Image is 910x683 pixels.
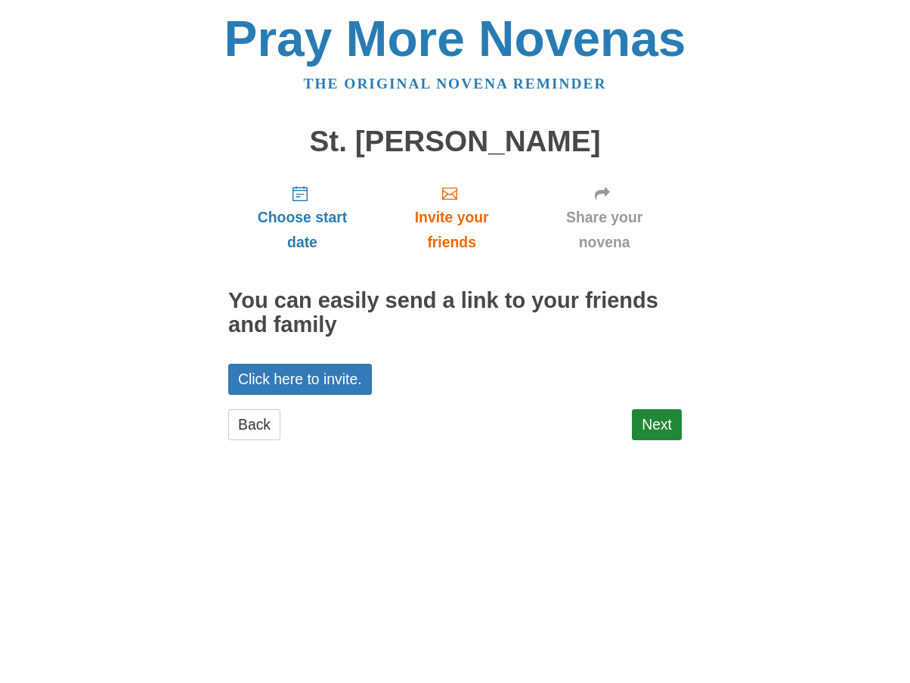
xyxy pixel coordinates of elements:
[228,364,372,395] a: Click here to invite.
[632,409,682,440] a: Next
[228,409,280,440] a: Back
[228,126,682,158] h1: St. [PERSON_NAME]
[392,205,512,255] span: Invite your friends
[376,172,527,262] a: Invite your friends
[228,289,682,337] h2: You can easily send a link to your friends and family
[304,76,607,92] a: The original novena reminder
[243,205,361,255] span: Choose start date
[228,172,376,262] a: Choose start date
[224,11,686,67] a: Pray More Novenas
[542,205,667,255] span: Share your novena
[527,172,682,262] a: Share your novena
